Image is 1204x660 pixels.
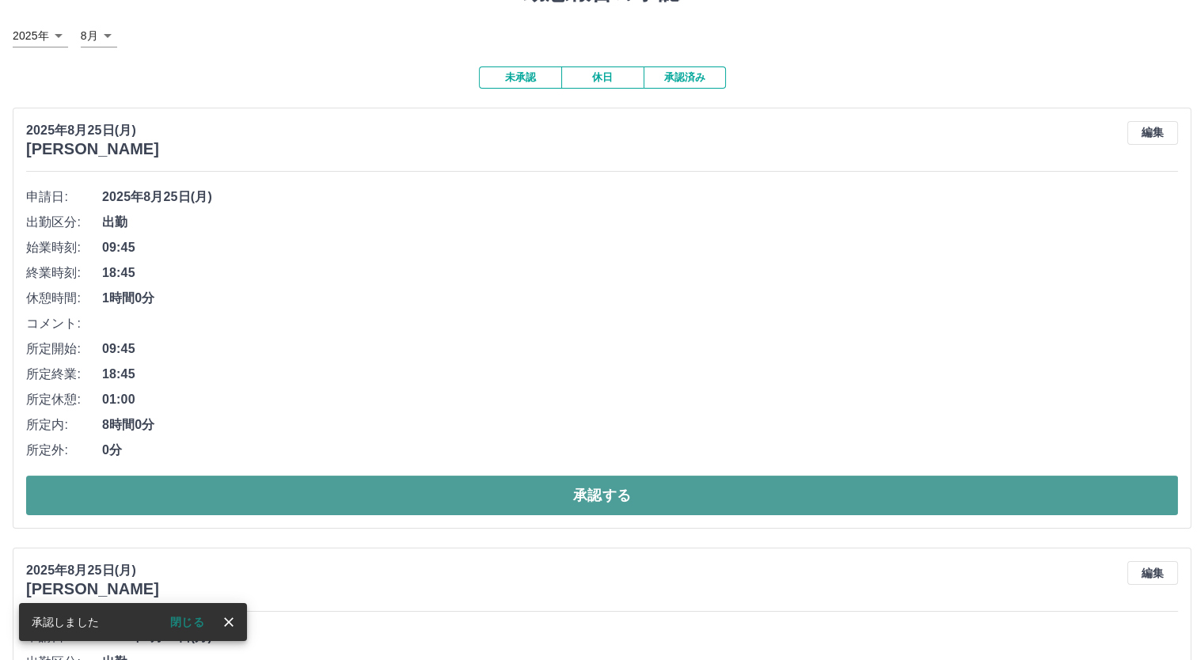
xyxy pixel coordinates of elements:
span: 18:45 [102,365,1178,384]
span: 所定内: [26,415,102,434]
span: 出勤 [102,213,1178,232]
span: 0分 [102,441,1178,460]
button: 休日 [561,66,644,89]
span: 所定外: [26,441,102,460]
button: 承認済み [644,66,726,89]
span: 2025年8月25日(月) [102,628,1178,647]
span: 所定開始: [26,339,102,358]
p: 2025年8月25日(月) [26,561,159,580]
span: 8時間0分 [102,415,1178,434]
button: 編集 [1127,121,1178,145]
span: 2025年8月25日(月) [102,188,1178,207]
button: close [217,610,241,634]
button: 未承認 [479,66,561,89]
span: 終業時刻: [26,264,102,283]
span: 出勤区分: [26,213,102,232]
span: 所定終業: [26,365,102,384]
span: 休憩時間: [26,289,102,308]
span: 09:45 [102,238,1178,257]
button: 閉じる [158,610,217,634]
span: 始業時刻: [26,238,102,257]
span: 18:45 [102,264,1178,283]
span: 09:45 [102,339,1178,358]
h3: [PERSON_NAME] [26,580,159,598]
div: 2025年 [13,25,68,47]
button: 承認する [26,476,1178,515]
h3: [PERSON_NAME] [26,140,159,158]
span: 所定休憩: [26,390,102,409]
div: 8月 [81,25,117,47]
span: 01:00 [102,390,1178,409]
span: 申請日: [26,188,102,207]
button: 編集 [1127,561,1178,585]
span: 1時間0分 [102,289,1178,308]
p: 2025年8月25日(月) [26,121,159,140]
span: コメント: [26,314,102,333]
div: 承認しました [32,608,99,636]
